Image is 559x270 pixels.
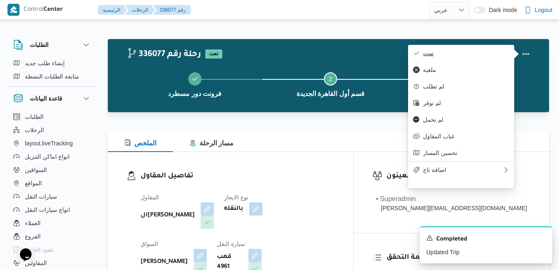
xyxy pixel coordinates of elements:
button: الرحلات [10,123,95,137]
span: تمت [423,50,509,56]
button: لم توفر [408,95,514,111]
button: الرئيسيه [98,5,127,15]
h3: تفاصيل المقاول [141,171,335,182]
button: layout.liveTracking [10,137,95,150]
span: ملغيه [423,66,509,73]
h2: 336077 رحلة رقم [127,49,201,60]
span: لم تطلب [423,83,509,90]
button: ملغيه [408,61,514,78]
button: انواع اماكن التنزيل [10,150,95,163]
span: عقود العملاء [25,245,54,255]
span: الطلبات [25,112,44,122]
span: سيارة النقل [217,241,245,247]
button: السواقين [10,163,95,177]
span: المقاولين [25,258,47,268]
h3: قائمة التحقق [386,252,530,263]
button: Actions [518,46,534,62]
button: لم تطلب [408,78,514,95]
button: إنشاء طلب جديد [10,56,95,70]
span: الرحلات [25,125,44,135]
span: الفروع [25,231,41,241]
span: Completed [436,235,467,245]
div: Notification [426,234,546,245]
b: ال[PERSON_NAME] [141,211,195,221]
span: Dark mode [486,7,517,13]
span: مسار الرحلة [190,140,233,147]
button: العملاء [10,216,95,230]
button: قسم أول القاهرة الجديدة [262,62,398,106]
button: غياب المقاول [408,128,514,145]
span: تحسين المسار [423,150,509,156]
b: تمت [209,52,219,57]
button: Logout [521,2,556,18]
span: اضافة تاج [423,167,503,173]
span: سيارات النقل [25,191,57,201]
button: 336077 رقم [153,5,191,15]
button: اضافة تاج [408,161,514,178]
b: Center [44,7,63,13]
span: انواع اماكن التنزيل [25,152,70,162]
button: المقاولين [10,256,95,270]
button: الفروع [10,230,95,243]
button: الطلبات [10,110,95,123]
span: غياب المقاول [423,133,509,140]
button: لم تحمل [408,111,514,128]
span: السواقين [25,165,47,175]
h3: الطلبات [30,40,49,50]
span: نوع الايجار [224,194,248,201]
span: العملاء [25,218,41,228]
b: [PERSON_NAME] [141,257,188,267]
button: سيارات النقل [10,190,95,203]
span: لم تحمل [423,116,509,123]
button: متابعة الطلبات النشطة [10,70,95,83]
button: المواقع [10,177,95,190]
span: • Superadmin mohamed.nabil@illa.com.eg [376,194,527,213]
button: الرحلات [125,5,155,15]
button: الطلبات [13,40,91,50]
h3: قاعدة البيانات [30,93,62,103]
span: إنشاء طلب جديد [25,58,65,68]
span: السواق [141,241,158,247]
p: Updated Trip [426,248,546,257]
span: الملخص [124,140,156,147]
div: [PERSON_NAME][EMAIL_ADDRESS][DOMAIN_NAME] [376,204,527,213]
b: بالنقله [224,204,243,214]
span: قسم أول القاهرة الجديدة [297,89,365,99]
h3: المعينون [386,171,530,182]
span: Logout [535,5,552,15]
span: متابعة الطلبات النشطة [25,71,79,81]
div: • Superadmin [376,194,527,204]
span: فرونت دور مسطرد [168,89,221,99]
div: الطلبات [7,56,98,86]
span: layout.liveTracking [25,138,73,148]
button: قاعدة البيانات [13,93,91,103]
iframe: chat widget [8,237,35,262]
span: 2 [329,76,332,82]
span: انواع سيارات النقل [25,205,70,215]
button: عقود العملاء [10,243,95,256]
span: لم توفر [423,100,509,106]
button: فرونت دور مسطرد [399,62,534,106]
img: X8yXhbKr1z7QwAAAABJRU5ErkJggg== [7,4,19,16]
span: تمت [205,49,222,59]
svg: Step 1 is complete [192,76,198,82]
button: انواع سيارات النقل [10,203,95,216]
span: المقاول [141,194,159,201]
button: فرونت دور مسطرد [127,62,262,106]
span: المواقع [25,178,42,188]
button: تمت [408,45,514,61]
button: تحسين المسار [408,145,514,161]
